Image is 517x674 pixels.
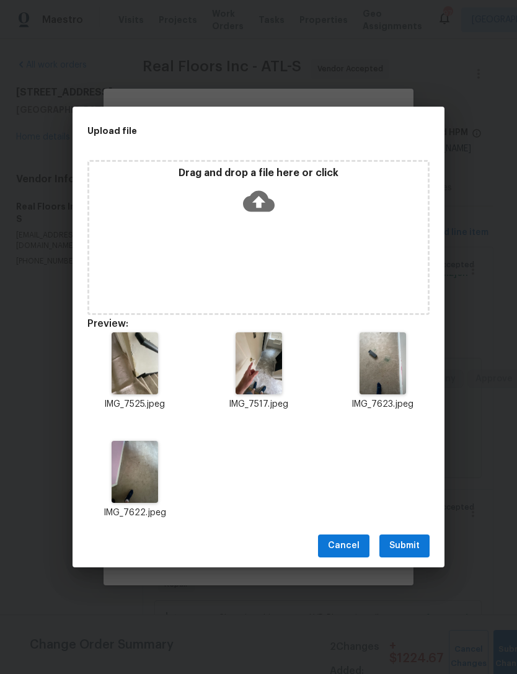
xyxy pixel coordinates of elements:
[87,124,374,138] h2: Upload file
[211,398,306,411] p: IMG_7517.jpeg
[389,538,420,554] span: Submit
[360,332,406,394] img: 9k=
[335,398,430,411] p: IMG_7623.jpeg
[112,441,158,503] img: 9k=
[318,534,369,557] button: Cancel
[328,538,360,554] span: Cancel
[89,167,428,180] p: Drag and drop a file here or click
[87,398,182,411] p: IMG_7525.jpeg
[87,507,182,520] p: IMG_7622.jpeg
[112,332,158,394] img: 9k=
[379,534,430,557] button: Submit
[236,332,282,394] img: 2Q==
